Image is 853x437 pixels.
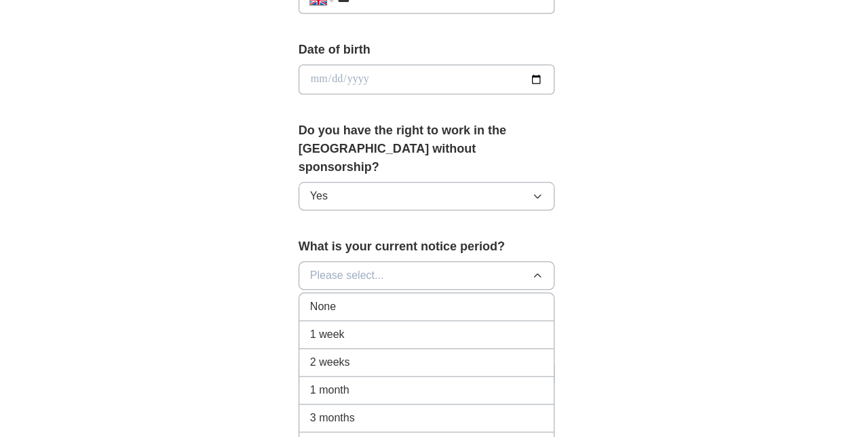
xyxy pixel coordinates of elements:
[299,182,555,210] button: Yes
[310,326,345,343] span: 1 week
[299,41,555,59] label: Date of birth
[310,354,350,370] span: 2 weeks
[310,188,328,204] span: Yes
[310,382,349,398] span: 1 month
[310,299,336,315] span: None
[299,237,555,256] label: What is your current notice period?
[310,410,355,426] span: 3 months
[310,267,384,284] span: Please select...
[299,261,555,290] button: Please select...
[299,121,555,176] label: Do you have the right to work in the [GEOGRAPHIC_DATA] without sponsorship?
